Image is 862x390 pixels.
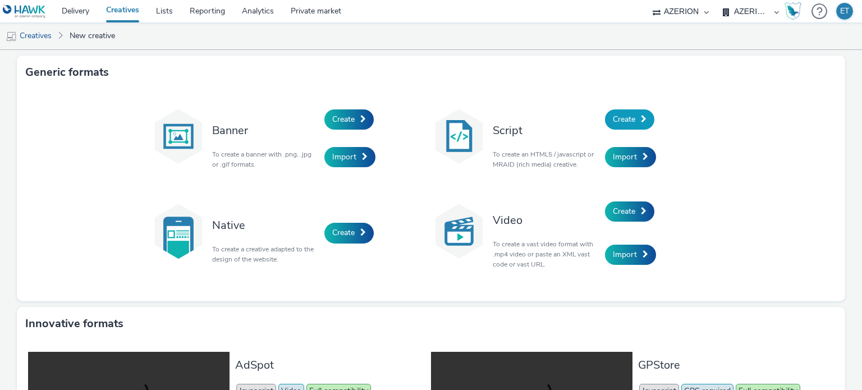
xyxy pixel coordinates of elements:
a: Hawk Academy [785,2,806,20]
img: banner.svg [150,108,207,164]
h3: Script [493,123,599,138]
span: Import [613,152,637,162]
h3: Generic formats [25,64,109,81]
img: code.svg [431,108,487,164]
h3: AdSpot [235,357,425,373]
span: Create [332,227,355,238]
span: Import [613,249,637,260]
p: To create a creative adapted to the design of the website. [212,244,319,264]
a: Import [605,147,656,167]
h3: Native [212,218,319,233]
span: Create [613,114,635,125]
span: Import [332,152,356,162]
img: undefined Logo [3,4,46,19]
a: Create [605,109,654,130]
div: ET [840,3,849,20]
a: Import [605,245,656,265]
span: Create [332,114,355,125]
a: Create [605,201,654,222]
h3: Innovative formats [25,315,123,332]
img: mobile [6,31,17,42]
p: To create a banner with .png, .jpg or .gif formats. [212,149,319,169]
a: Create [324,223,374,243]
img: video.svg [431,203,487,259]
span: Create [613,206,635,217]
h3: Video [493,213,599,228]
p: To create an HTML5 / javascript or MRAID (rich media) creative. [493,149,599,169]
a: New creative [64,22,121,49]
h3: Banner [212,123,319,138]
h3: GPStore [638,357,828,373]
img: Hawk Academy [785,2,801,20]
img: native.svg [150,203,207,259]
p: To create a vast video format with .mp4 video or paste an XML vast code or vast URL. [493,239,599,269]
a: Create [324,109,374,130]
a: Import [324,147,375,167]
